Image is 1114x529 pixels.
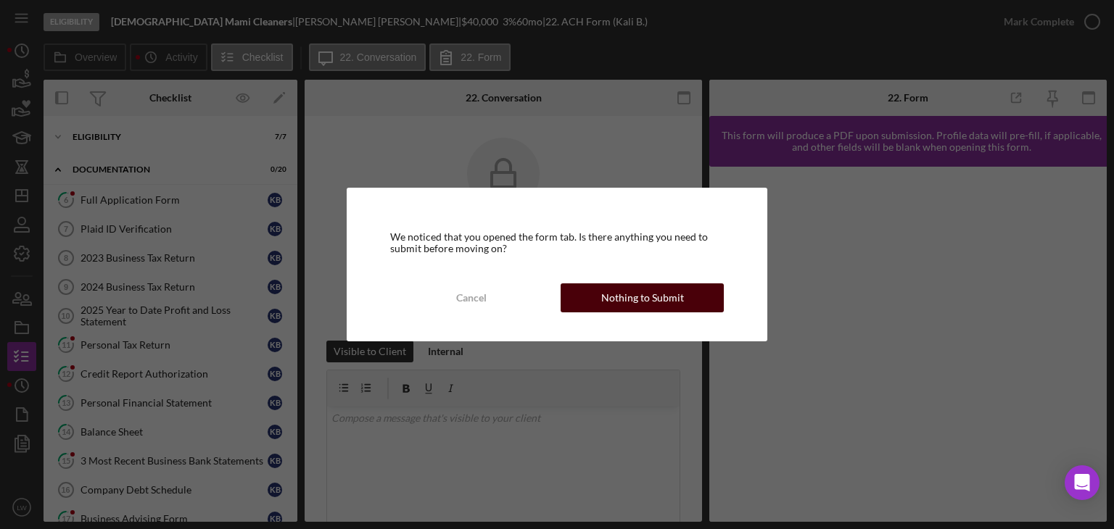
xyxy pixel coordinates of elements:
div: Cancel [456,283,487,312]
button: Nothing to Submit [561,283,724,312]
div: Open Intercom Messenger [1065,465,1099,500]
button: Cancel [390,283,553,312]
div: We noticed that you opened the form tab. Is there anything you need to submit before moving on? [390,231,725,254]
div: Nothing to Submit [601,283,684,312]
